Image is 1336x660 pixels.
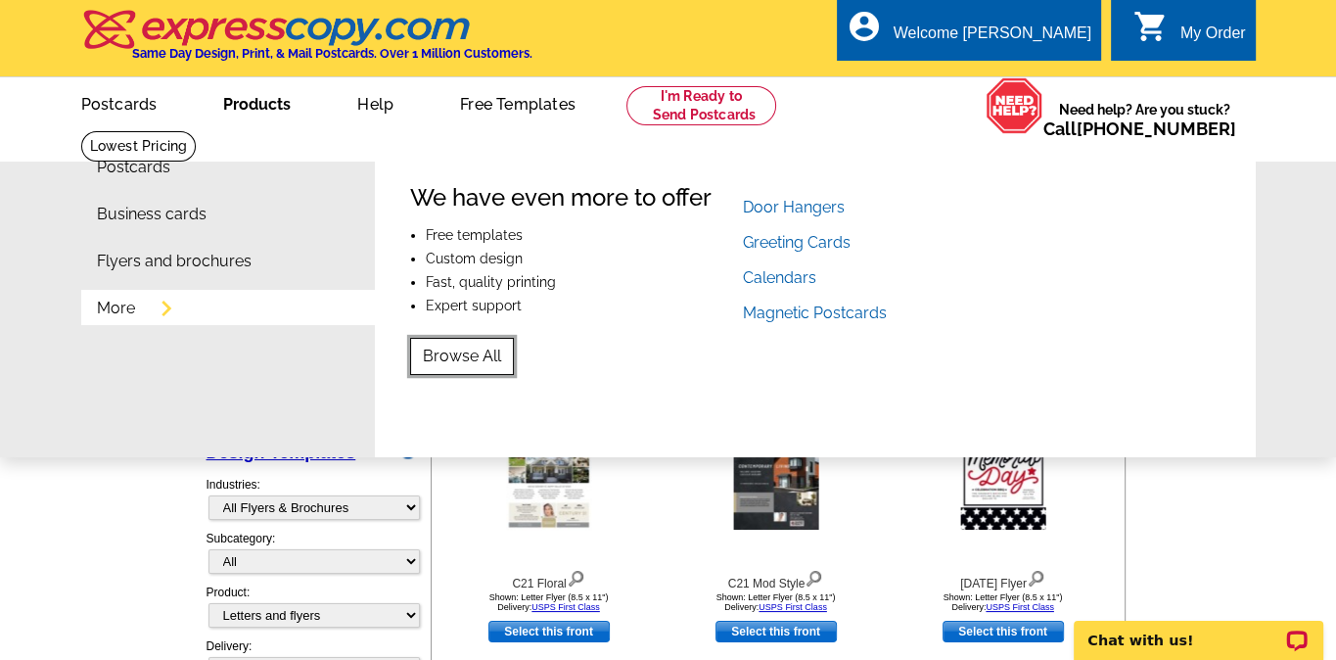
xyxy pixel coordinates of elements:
[410,338,514,375] a: Browse All
[668,592,884,612] div: Shown: Letter Flyer (8.5 x 11") Delivery:
[441,592,657,612] div: Shown: Letter Flyer (8.5 x 11") Delivery:
[207,466,418,530] div: Industries:
[429,79,607,125] a: Free Templates
[894,24,1091,52] div: Welcome [PERSON_NAME]
[207,584,418,637] div: Product:
[567,566,585,588] img: view design details
[81,24,532,61] a: Same Day Design, Print, & Mail Postcards. Over 1 Million Customers.
[1077,118,1236,139] a: [PHONE_NUMBER]
[986,602,1054,612] a: USPS First Class
[192,79,322,125] a: Products
[488,621,610,642] a: use this design
[426,275,712,289] li: Fast, quality printing
[1180,24,1246,52] div: My Order
[97,301,135,316] a: More
[805,566,823,588] img: view design details
[986,77,1043,134] img: help
[207,443,356,462] a: Design Templates
[1043,100,1246,139] span: Need help? Are you stuck?
[668,566,884,592] div: C21 Mod Style
[733,420,818,530] img: C21 Mod Style
[410,184,712,212] h4: We have even more to offer
[1043,118,1236,139] span: Call
[1061,598,1336,660] iframe: LiveChat chat widget
[506,420,591,530] img: C21 Floral
[743,304,887,322] a: Magnetic Postcards
[1027,566,1045,588] img: view design details
[896,566,1111,592] div: [DATE] Flyer
[426,299,712,312] li: Expert support
[960,420,1045,530] img: Memorial Day Flyer
[896,592,1111,612] div: Shown: Letter Flyer (8.5 x 11") Delivery:
[326,79,425,125] a: Help
[743,233,851,252] a: Greeting Cards
[743,198,845,216] a: Door Hangers
[97,160,170,175] a: Postcards
[50,79,189,125] a: Postcards
[426,252,712,265] li: Custom design
[207,530,418,584] div: Subcategory:
[743,268,816,287] a: Calendars
[132,46,532,61] h4: Same Day Design, Print, & Mail Postcards. Over 1 Million Customers.
[847,9,882,44] i: account_circle
[426,228,712,242] li: Free templates
[531,602,600,612] a: USPS First Class
[97,254,252,269] a: Flyers and brochures
[715,621,837,642] a: use this design
[1133,22,1246,46] a: shopping_cart My Order
[1133,9,1169,44] i: shopping_cart
[759,602,827,612] a: USPS First Class
[441,566,657,592] div: C21 Floral
[97,207,207,222] a: Business cards
[943,621,1064,642] a: use this design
